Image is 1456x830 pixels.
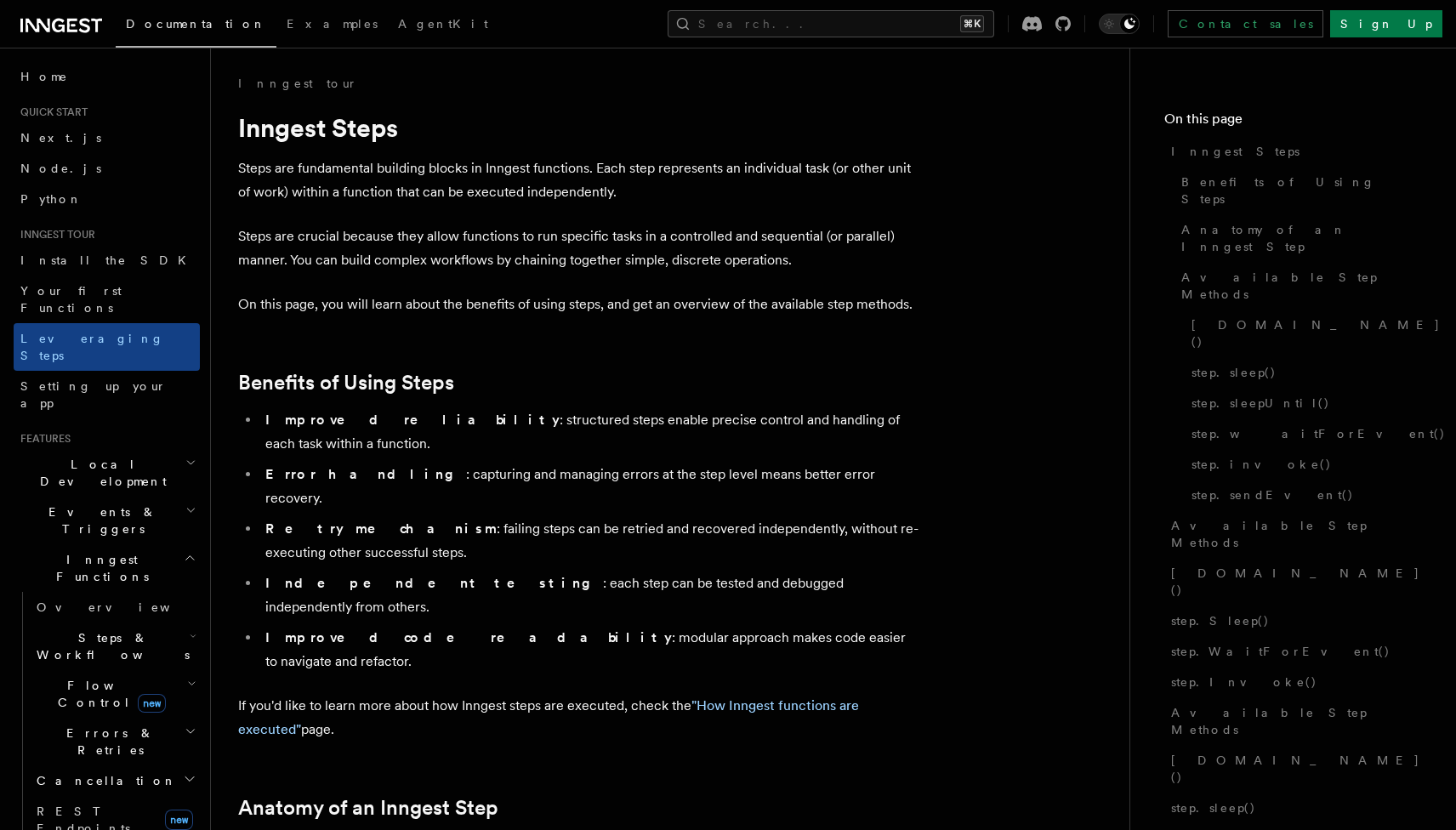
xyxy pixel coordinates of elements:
a: Available Step Methods [1174,262,1422,310]
a: Your first Functions [14,276,200,323]
span: Setting up your app [20,379,167,410]
button: Toggle dark mode [1099,14,1140,34]
span: step.Sleep() [1171,612,1270,629]
button: Inngest Functions [14,544,200,592]
a: Next.js [14,122,200,153]
span: step.Invoke() [1171,674,1317,691]
span: new [138,694,166,713]
a: Setting up your app [14,371,200,418]
span: Flow Control [30,677,187,711]
li: : each step can be tested and debugged independently from others. [260,571,919,619]
a: Overview [30,592,200,622]
strong: Improved code readability [265,629,672,645]
span: Inngest Steps [1171,143,1300,160]
span: Examples [287,17,378,31]
button: Flow Controlnew [30,670,200,718]
a: Node.js [14,153,200,184]
span: [DOMAIN_NAME]() [1171,565,1422,599]
a: Anatomy of an Inngest Step [238,796,498,820]
li: : modular approach makes code easier to navigate and refactor. [260,626,919,674]
a: Available Step Methods [1164,510,1422,558]
a: Examples [276,5,388,46]
a: AgentKit [388,5,498,46]
span: Inngest Functions [14,551,184,585]
span: [DOMAIN_NAME]() [1171,752,1422,786]
a: step.Invoke() [1164,667,1422,697]
a: Inngest tour [238,75,357,92]
p: If you'd like to learn more about how Inngest steps are executed, check the page. [238,694,919,742]
span: Overview [37,600,212,614]
span: step.WaitForEvent() [1171,643,1391,660]
a: Contact sales [1168,10,1323,37]
span: Features [14,432,71,446]
span: Python [20,192,82,206]
h4: On this page [1164,109,1422,136]
button: Errors & Retries [30,718,200,765]
a: [DOMAIN_NAME]() [1164,745,1422,793]
a: Benefits of Using Steps [1174,167,1422,214]
a: step.sleep() [1164,793,1422,823]
a: Available Step Methods [1164,697,1422,745]
a: Inngest Steps [1164,136,1422,167]
span: Local Development [14,456,185,490]
strong: Improved reliability [265,412,560,428]
span: Documentation [126,17,266,31]
a: Anatomy of an Inngest Step [1174,214,1422,262]
span: step.waitForEvent() [1192,425,1446,442]
a: step.Sleep() [1164,605,1422,636]
span: step.sendEvent() [1192,486,1354,503]
span: Anatomy of an Inngest Step [1181,221,1422,255]
span: step.sleepUntil() [1192,395,1330,412]
a: step.sendEvent() [1185,480,1422,510]
a: Python [14,184,200,214]
button: Steps & Workflows [30,622,200,670]
strong: Retry mechanism [265,520,497,537]
span: Events & Triggers [14,503,185,537]
a: step.waitForEvent() [1185,418,1422,449]
span: Available Step Methods [1181,269,1422,303]
span: step.sleep() [1171,799,1256,816]
span: Leveraging Steps [20,332,164,362]
li: : structured steps enable precise control and handling of each task within a function. [260,408,919,456]
a: step.sleep() [1185,357,1422,388]
li: : failing steps can be retried and recovered independently, without re-executing other successful... [260,517,919,565]
button: Events & Triggers [14,497,200,544]
span: Steps & Workflows [30,629,190,663]
span: Available Step Methods [1171,517,1422,551]
a: Leveraging Steps [14,323,200,371]
span: Available Step Methods [1171,704,1422,738]
a: Documentation [116,5,276,48]
a: Sign Up [1330,10,1442,37]
span: step.invoke() [1192,456,1332,473]
span: Home [20,68,68,85]
li: : capturing and managing errors at the step level means better error recovery. [260,463,919,510]
span: Quick start [14,105,88,119]
strong: Error handling [265,466,466,482]
a: Benefits of Using Steps [238,371,454,395]
span: Your first Functions [20,284,122,315]
span: Benefits of Using Steps [1181,173,1422,207]
span: Inngest tour [14,228,95,242]
a: Home [14,61,200,92]
span: new [165,810,193,830]
span: step.sleep() [1192,364,1277,381]
a: [DOMAIN_NAME]() [1164,558,1422,605]
a: step.WaitForEvent() [1164,636,1422,667]
button: Local Development [14,449,200,497]
a: step.sleepUntil() [1185,388,1422,418]
a: [DOMAIN_NAME]() [1185,310,1422,357]
strong: Independent testing [265,575,603,591]
p: Steps are fundamental building blocks in Inngest functions. Each step represents an individual ta... [238,156,919,204]
a: Install the SDK [14,245,200,276]
span: Install the SDK [20,253,196,267]
span: [DOMAIN_NAME]() [1192,316,1441,350]
span: Errors & Retries [30,725,185,759]
span: AgentKit [398,17,488,31]
span: Cancellation [30,772,177,789]
span: Node.js [20,162,101,175]
kbd: ⌘K [960,15,984,32]
h1: Inngest Steps [238,112,919,143]
button: Cancellation [30,765,200,796]
p: Steps are crucial because they allow functions to run specific tasks in a controlled and sequenti... [238,225,919,272]
a: step.invoke() [1185,449,1422,480]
